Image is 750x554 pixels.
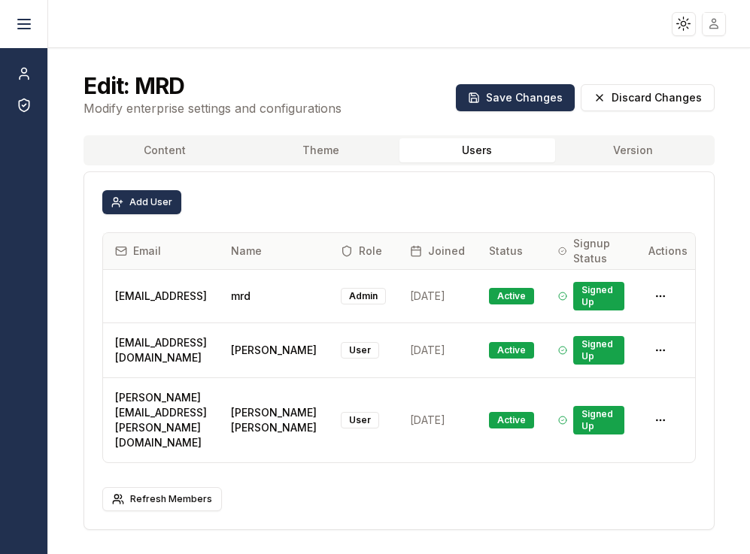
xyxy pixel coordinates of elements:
[573,282,624,310] div: Signed Up
[84,72,342,99] h2: Edit: MRD
[410,413,445,426] span: [DATE]
[341,288,386,304] div: Admin
[573,236,625,266] span: Signup Status
[456,84,575,111] button: Save Changes
[573,406,624,434] div: Signed Up
[477,233,546,269] th: Status
[102,190,181,214] button: Add User
[359,244,382,259] span: Role
[636,233,700,269] th: Actions
[231,344,317,356] span: [PERSON_NAME]
[555,138,712,162] button: Version
[231,289,251,302] span: mrd
[703,13,725,35] img: placeholder-user.jpg
[87,138,243,162] button: Content
[115,336,207,364] span: [EMAIL_ADDRESS][DOMAIN_NAME]
[399,138,556,162] button: Users
[573,336,624,365] div: Signed Up
[341,412,379,428] div: User
[115,289,207,302] span: [EMAIL_ADDRESS]
[133,244,161,259] span: Email
[489,342,534,359] div: Active
[489,412,534,428] div: Active
[410,289,445,302] span: [DATE]
[84,99,342,117] p: Modify enterprise settings and configurations
[428,244,465,259] span: Joined
[243,138,399,162] button: Theme
[115,391,207,449] span: [PERSON_NAME][EMAIL_ADDRESS][PERSON_NAME][DOMAIN_NAME]
[341,342,379,359] div: User
[581,84,715,111] button: Discard Changes
[410,344,445,356] span: [DATE]
[231,406,317,434] span: [PERSON_NAME] [PERSON_NAME]
[489,288,534,304] div: Active
[102,487,222,511] button: Refresh Members
[219,233,329,269] th: Name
